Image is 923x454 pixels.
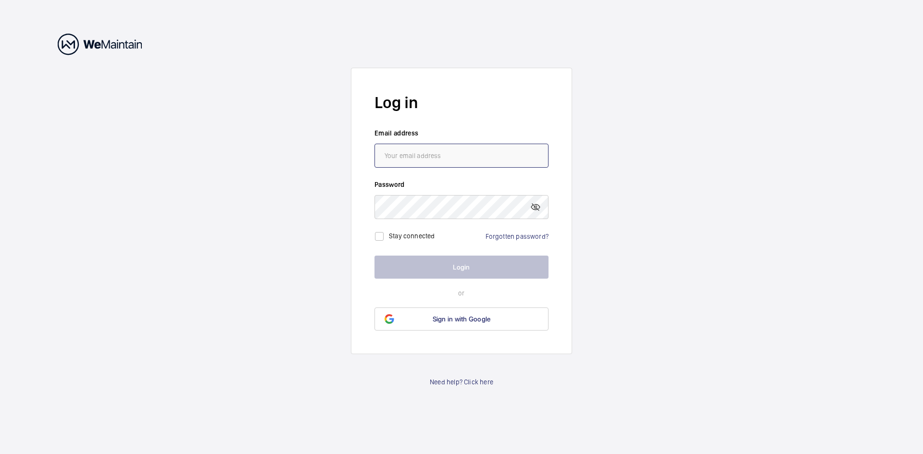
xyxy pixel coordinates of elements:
label: Email address [374,128,549,138]
label: Password [374,180,549,189]
h2: Log in [374,91,549,114]
span: Sign in with Google [433,315,491,323]
a: Forgotten password? [486,233,549,240]
button: Login [374,256,549,279]
p: or [374,288,549,298]
input: Your email address [374,144,549,168]
label: Stay connected [389,232,435,239]
a: Need help? Click here [430,377,493,387]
